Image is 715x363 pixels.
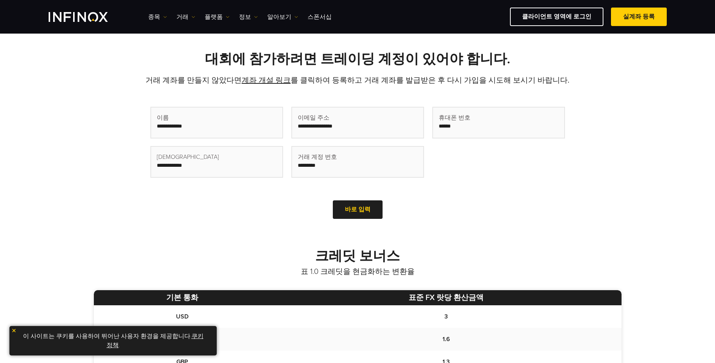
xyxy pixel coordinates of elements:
a: 바로 입력 [333,200,383,219]
a: 클라이언트 영역에 로그인 [510,8,603,26]
td: USD [94,305,271,328]
img: yellow close icon [11,328,17,333]
a: INFINOX Logo [49,12,126,22]
a: 계좌 개설 링크 [242,76,291,85]
a: 플랫폼 [205,12,230,22]
th: 표준 FX 랏당 환산금액 [271,290,621,305]
span: 이메일 주소 [298,113,329,122]
span: 거래 계정 번호 [298,152,337,162]
th: 기본 통화 [94,290,271,305]
span: 이름 [157,113,169,122]
a: 알아보기 [267,12,298,22]
a: 정보 [239,12,258,22]
a: 종목 [148,12,167,22]
p: 거래 계좌를 만들지 않았다면 를 클릭하여 등록하고 거래 계좌를 발급받은 후 다시 가입을 시도해 보시기 바랍니다. [94,75,622,86]
a: 스폰서십 [308,12,332,22]
span: 휴대폰 번호 [439,113,470,122]
span: [DEMOGRAPHIC_DATA] [157,152,219,162]
strong: 크레딧 보너스 [315,248,400,264]
td: 1.6 [271,328,621,351]
p: 이 사이트는 쿠키를 사용하여 뛰어난 사용자 환경을 제공합니다. . [13,330,213,352]
a: 실계좌 등록 [611,8,667,26]
td: 3 [271,305,621,328]
a: 거래 [176,12,195,22]
p: 표 1.0 크레딧을 현금화하는 변환율 [94,266,622,277]
strong: 대회에 참가하려면 트레이딩 계정이 있어야 합니다. [205,51,510,67]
